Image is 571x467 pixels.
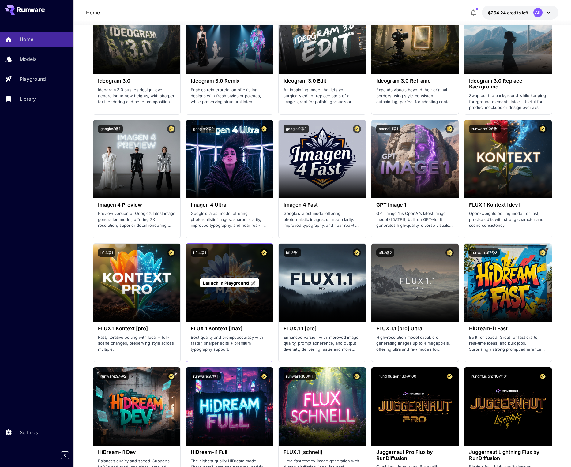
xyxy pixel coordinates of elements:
[279,367,366,446] img: alt
[167,125,175,133] button: Certified Model – Vetted for best performance and includes a commercial license.
[203,280,249,286] span: Launch in Playground
[260,248,268,257] button: Certified Model – Vetted for best performance and includes a commercial license.
[86,9,100,16] nav: breadcrumb
[98,248,115,257] button: bfl:3@1
[469,372,510,380] button: rundiffusion:110@101
[376,211,454,229] p: GPT Image 1 is OpenAI’s latest image model ([DATE]), built on GPT‑4o. It generates high‑quality, ...
[98,87,175,105] p: Ideogram 3.0 pushes design-level generation to new heights, with sharper text rendering and bette...
[376,372,419,380] button: rundiffusion:130@100
[93,120,180,198] img: alt
[191,449,268,455] h3: HiDream-i1 Full
[482,6,558,20] button: $264.24145AK
[507,10,528,15] span: credits left
[284,248,301,257] button: bfl:2@1
[376,202,454,208] h3: GPT Image 1
[445,125,454,133] button: Certified Model – Vetted for best performance and includes a commercial license.
[445,372,454,380] button: Certified Model – Vetted for best performance and includes a commercial license.
[469,93,547,111] p: Swap out the background while keeping foreground elements intact. Useful for product mockups or d...
[284,202,361,208] h3: Imagen 4 Fast
[20,95,36,103] p: Library
[191,372,221,380] button: runware:97@1
[469,125,501,133] button: runware:106@1
[98,326,175,331] h3: FLUX.1 Kontext [pro]
[191,248,208,257] button: bfl:4@1
[98,125,123,133] button: google:2@1
[371,244,459,322] img: alt
[284,449,361,455] h3: FLUX.1 [schnell]
[469,78,547,90] h3: Ideogram 3.0 Replace Background
[371,367,459,446] img: alt
[376,248,394,257] button: bfl:2@2
[284,211,361,229] p: Google’s latest model offering photorealistic images, sharper clarity, improved typography, and n...
[284,372,316,380] button: runware:100@1
[260,125,268,133] button: Certified Model – Vetted for best performance and includes a commercial license.
[186,120,273,198] img: alt
[469,449,547,461] h3: Juggernaut Lightning Flux by RunDiffusion
[469,334,547,353] p: Built for speed. Great for fast drafts, real-time ideas, and bulk jobs. Surprisingly strong promp...
[488,9,528,16] div: $264.24145
[284,334,361,353] p: Enhanced version with improved image quality, prompt adherence, and output diversity, delivering ...
[284,326,361,331] h3: FLUX.1.1 [pro]
[186,367,273,446] img: alt
[469,211,547,229] p: Open-weights editing model for fast, precise edits with strong character and scene consistency.
[376,78,454,84] h3: Ideogram 3.0 Reframe
[376,125,400,133] button: openai:1@1
[98,211,175,229] p: Preview version of Google’s latest image generation model, offering 2K resolution, superior detai...
[86,9,100,16] a: Home
[376,87,454,105] p: Expands visuals beyond their original borders using style-consistent outpainting, perfect for ada...
[284,78,361,84] h3: Ideogram 3.0 Edit
[98,202,175,208] h3: Imagen 4 Preview
[371,120,459,198] img: alt
[469,326,547,331] h3: HiDream-i1 Fast
[284,87,361,105] p: An inpainting model that lets you surgically edit or replace parts of an image, great for polishi...
[167,372,175,380] button: Certified Model – Vetted for best performance and includes a commercial license.
[279,244,366,322] img: alt
[260,372,268,380] button: Certified Model – Vetted for best performance and includes a commercial license.
[61,451,69,459] button: Collapse sidebar
[376,449,454,461] h3: Juggernaut Pro Flux by RunDiffusion
[93,367,180,446] img: alt
[98,334,175,353] p: Fast, iterative editing with local + full-scene changes, preserving style across multiple.
[488,10,507,15] span: $264.24
[191,78,268,84] h3: Ideogram 3.0 Remix
[464,367,551,446] img: alt
[191,87,268,105] p: Enables reinterpretation of existing designs with fresh styles or palettes, while preserving stru...
[200,278,259,288] a: Launch in Playground
[284,125,309,133] button: google:2@3
[191,211,268,229] p: Google’s latest model offering photorealistic images, sharper clarity, improved typography, and n...
[98,449,175,455] h3: HiDream-i1 Dev
[20,55,36,63] p: Models
[20,75,46,83] p: Playground
[445,248,454,257] button: Certified Model – Vetted for best performance and includes a commercial license.
[93,244,180,322] img: alt
[98,78,175,84] h3: Ideogram 3.0
[533,8,543,17] div: AK
[191,125,216,133] button: google:2@2
[539,125,547,133] button: Certified Model – Vetted for best performance and includes a commercial license.
[20,35,33,43] p: Home
[191,326,268,331] h3: FLUX.1 Kontext [max]
[353,125,361,133] button: Certified Model – Vetted for best performance and includes a commercial license.
[20,429,38,436] p: Settings
[167,248,175,257] button: Certified Model – Vetted for best performance and includes a commercial license.
[469,248,500,257] button: runware:97@3
[464,244,551,322] img: alt
[353,248,361,257] button: Certified Model – Vetted for best performance and includes a commercial license.
[376,326,454,331] h3: FLUX.1.1 [pro] Ultra
[376,334,454,353] p: High-resolution model capable of generating images up to 4 megapixels, offering ultra and raw mod...
[191,202,268,208] h3: Imagen 4 Ultra
[66,450,73,461] div: Collapse sidebar
[353,372,361,380] button: Certified Model – Vetted for best performance and includes a commercial license.
[539,372,547,380] button: Certified Model – Vetted for best performance and includes a commercial license.
[98,372,129,380] button: runware:97@2
[539,248,547,257] button: Certified Model – Vetted for best performance and includes a commercial license.
[191,334,268,353] p: Best quality and prompt accuracy with faster, sharper edits + premium typography support.
[464,120,551,198] img: alt
[469,202,547,208] h3: FLUX.1 Kontext [dev]
[279,120,366,198] img: alt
